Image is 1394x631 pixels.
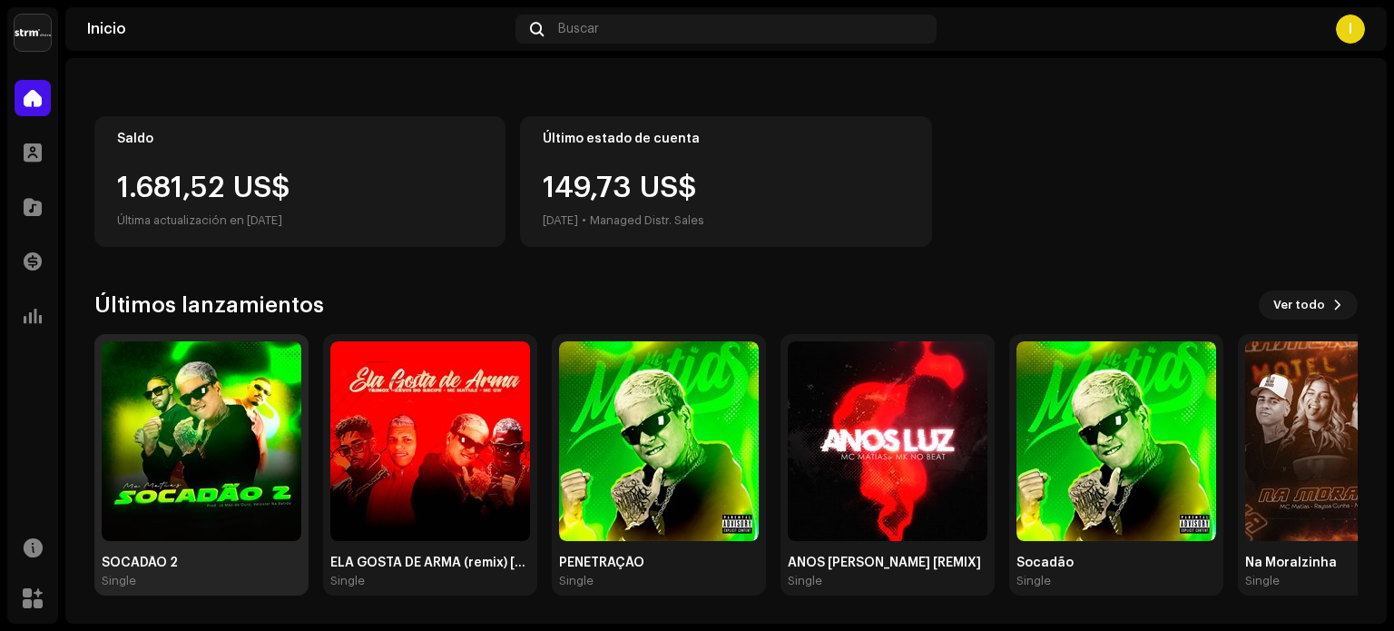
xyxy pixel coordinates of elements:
img: 8798b1ad-a419-40b2-b2f3-41cc05b43aa2 [330,341,530,541]
div: Single [102,574,136,588]
re-o-card-value: Saldo [94,116,506,247]
button: Ver todo [1259,291,1358,320]
div: PENETRAÇÃO [559,556,759,570]
img: 408b884b-546b-4518-8448-1008f9c76b02 [15,15,51,51]
div: [DATE] [543,210,578,232]
div: ELA GOSTA DE ARMA (remix) [ELA GOSTA DE ARMA (remix)] [330,556,530,570]
img: c190170b-5d96-4d64-8528-fcb7fe6b5444 [1016,341,1216,541]
div: Última actualización en [DATE] [117,210,483,232]
div: Single [330,574,365,588]
div: • [582,210,586,232]
div: Último estado de cuenta [543,132,908,146]
div: ANOS [PERSON_NAME] [REMIX] [788,556,987,570]
div: Single [559,574,594,588]
div: SOCADÃO 2 [102,556,301,570]
div: Inicio [87,22,508,36]
div: Single [1016,574,1051,588]
h3: Últimos lanzamientos [94,291,324,320]
div: Single [1245,574,1280,588]
re-o-card-value: Último estado de cuenta [520,116,931,247]
div: Single [788,574,822,588]
div: Socadão [1016,556,1216,570]
div: Managed Distr. Sales [590,210,704,232]
span: Buscar [558,22,599,36]
span: Ver todo [1273,287,1325,323]
div: Saldo [117,132,483,146]
img: 3342a3d3-3491-4d11-9f22-4d4ad2a91b37 [102,341,301,541]
div: I [1336,15,1365,44]
img: 69e2ecff-bac9-4f2f-bc59-b5fe6f83bec8 [788,341,987,541]
img: 72c9c192-4380-4fba-a402-6df46b46a51a [559,341,759,541]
